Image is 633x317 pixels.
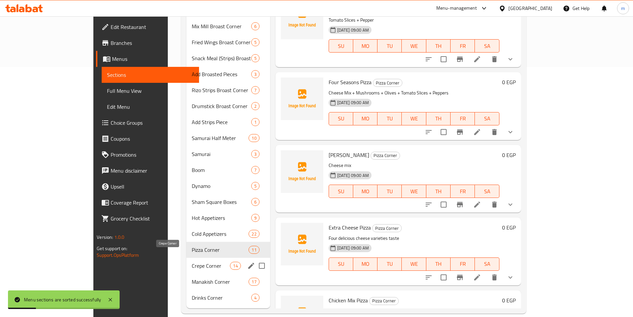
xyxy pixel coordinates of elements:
[372,225,401,232] span: Pizza Corner
[502,296,516,305] h6: 0 EGP
[192,70,251,78] span: Add Broasted Pieces
[429,259,448,269] span: TH
[111,39,194,47] span: Branches
[192,262,230,270] span: Crepe Corner
[486,269,502,285] button: delete
[429,187,448,196] span: TH
[112,55,194,63] span: Menus
[329,39,353,53] button: SU
[502,51,518,67] button: show more
[281,223,323,265] img: Extra Cheese Pizza
[502,223,516,232] h6: 0 EGP
[96,131,199,147] a: Coupons
[402,39,426,53] button: WE
[335,245,371,251] span: [DATE] 09:00 AM
[377,39,402,53] button: TU
[356,259,375,269] span: MO
[24,296,101,303] div: Menu sections are sorted successfully
[404,114,423,123] span: WE
[252,151,259,157] span: 3
[96,195,199,211] a: Coverage Report
[251,294,260,302] div: items
[186,18,270,34] div: Mix Mill Broast Corner6
[192,150,251,158] span: Samurai
[114,233,125,241] span: 1.0.0
[502,78,516,87] h6: 0 EGP
[111,119,194,127] span: Choice Groups
[192,166,251,174] div: Boom
[377,112,402,125] button: TU
[97,251,139,259] a: Support.OpsPlatform
[332,259,351,269] span: SU
[111,23,194,31] span: Edit Restaurant
[370,152,400,160] div: Pizza Corner
[404,259,423,269] span: WE
[475,257,499,271] button: SA
[377,257,402,271] button: TU
[192,246,249,254] span: Pizza Corner
[335,172,371,179] span: [DATE] 09:00 AM
[421,124,437,140] button: sort-choices
[111,199,194,207] span: Coverage Report
[380,187,399,196] span: TU
[96,211,199,227] a: Grocery Checklist
[380,41,399,51] span: TU
[249,246,259,254] div: items
[251,198,260,206] div: items
[508,5,552,12] div: [GEOGRAPHIC_DATA]
[111,135,194,143] span: Coupons
[107,87,194,95] span: Full Menu View
[402,257,426,271] button: WE
[186,242,270,258] div: Pizza Corner11
[502,124,518,140] button: show more
[102,99,199,115] a: Edit Menu
[473,201,481,209] a: Edit menu item
[252,183,259,189] span: 5
[486,197,502,213] button: delete
[252,167,259,173] span: 7
[332,187,351,196] span: SU
[329,257,353,271] button: SU
[329,185,353,198] button: SU
[192,86,251,94] div: Rizo Strips Broast Corner
[473,55,481,63] a: Edit menu item
[281,150,323,193] img: Margarita Pizza
[452,51,468,67] button: Branch-specific-item
[621,5,625,12] span: m
[252,55,259,62] span: 5
[251,118,260,126] div: items
[96,147,199,163] a: Promotions
[107,103,194,111] span: Edit Menu
[475,185,499,198] button: SA
[329,89,499,97] p: Cheese Mix + Mushrooms + Olives + Tomato Slices + Peppers
[373,79,402,87] span: Pizza Corner
[192,198,251,206] span: Sham Square Boxes
[192,22,251,30] span: Mix Mill Broast Corner
[249,231,259,237] span: 22
[377,185,402,198] button: TU
[186,274,270,290] div: Manakish Corner17
[186,82,270,98] div: Rizo Strips Broast Corner7
[249,279,259,285] span: 17
[437,125,451,139] span: Select to update
[252,39,259,46] span: 5
[252,87,259,93] span: 7
[353,185,377,198] button: MO
[252,23,259,30] span: 6
[502,150,516,160] h6: 0 EGP
[192,54,251,62] span: Snack Meal (Strips) Broast Corner
[186,226,270,242] div: Cold Appetizers22
[329,77,371,87] span: Four Seasons Pizza
[249,247,259,253] span: 11
[369,297,399,305] div: Pizza Corner
[329,223,371,233] span: Extra Cheese Pizza
[437,270,451,284] span: Select to update
[251,150,260,158] div: items
[192,278,249,286] span: Manakish Corner
[251,54,260,62] div: items
[230,263,240,269] span: 14
[329,295,368,305] span: Chicken Mix Pizza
